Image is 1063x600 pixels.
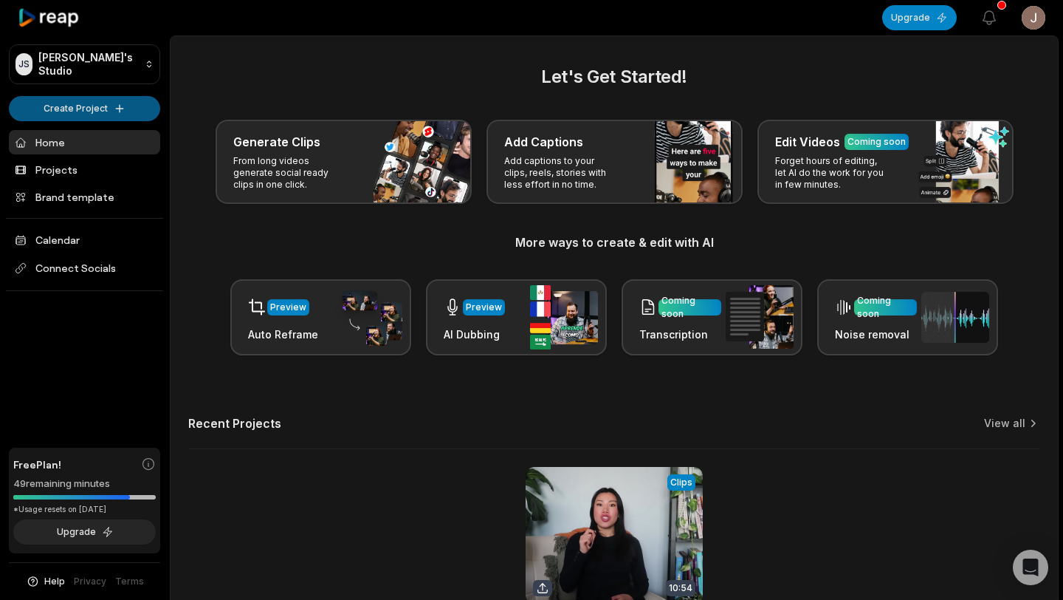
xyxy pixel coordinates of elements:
span: Help [44,575,65,588]
img: ai_dubbing.png [530,285,598,350]
p: [PERSON_NAME]'s Studio [38,51,139,78]
div: Open Intercom Messenger [1013,550,1048,585]
a: Projects [9,157,160,182]
div: *Usage resets on [DATE] [13,504,156,515]
a: View all [984,416,1025,431]
p: From long videos generate social ready clips in one click. [233,155,348,191]
h3: Generate Clips [233,133,320,151]
button: Create Project [9,96,160,121]
div: Coming soon [857,294,914,321]
h3: Add Captions [504,133,583,151]
button: Upgrade [13,519,156,545]
div: 49 remaining minutes [13,477,156,491]
div: Coming soon [661,294,718,321]
a: Privacy [74,575,106,588]
button: Upgrade [882,5,957,30]
p: Forget hours of editing, let AI do the work for you in few minutes. [775,155,890,191]
a: Home [9,130,160,154]
span: Connect Socials [9,255,160,282]
div: Preview [466,301,502,314]
h2: Let's Get Started! [188,64,1040,90]
div: Preview [270,301,306,314]
p: Add captions to your clips, reels, stories with less effort in no time. [504,155,619,191]
h3: AI Dubbing [444,327,505,342]
h3: More ways to create & edit with AI [188,233,1040,251]
div: Coming soon [847,135,906,149]
a: Calendar [9,228,160,252]
img: auto_reframe.png [334,289,402,347]
h2: Recent Projects [188,416,281,431]
h3: Edit Videos [775,133,840,151]
h3: Noise removal [835,327,917,342]
button: Help [26,575,65,588]
a: Brand template [9,185,160,209]
a: Terms [115,575,144,588]
h3: Auto Reframe [248,327,318,342]
img: noise_removal.png [921,292,989,343]
h3: Transcription [639,327,721,342]
div: JS [16,53,32,75]
span: Free Plan! [13,457,61,472]
img: transcription.png [726,285,794,349]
